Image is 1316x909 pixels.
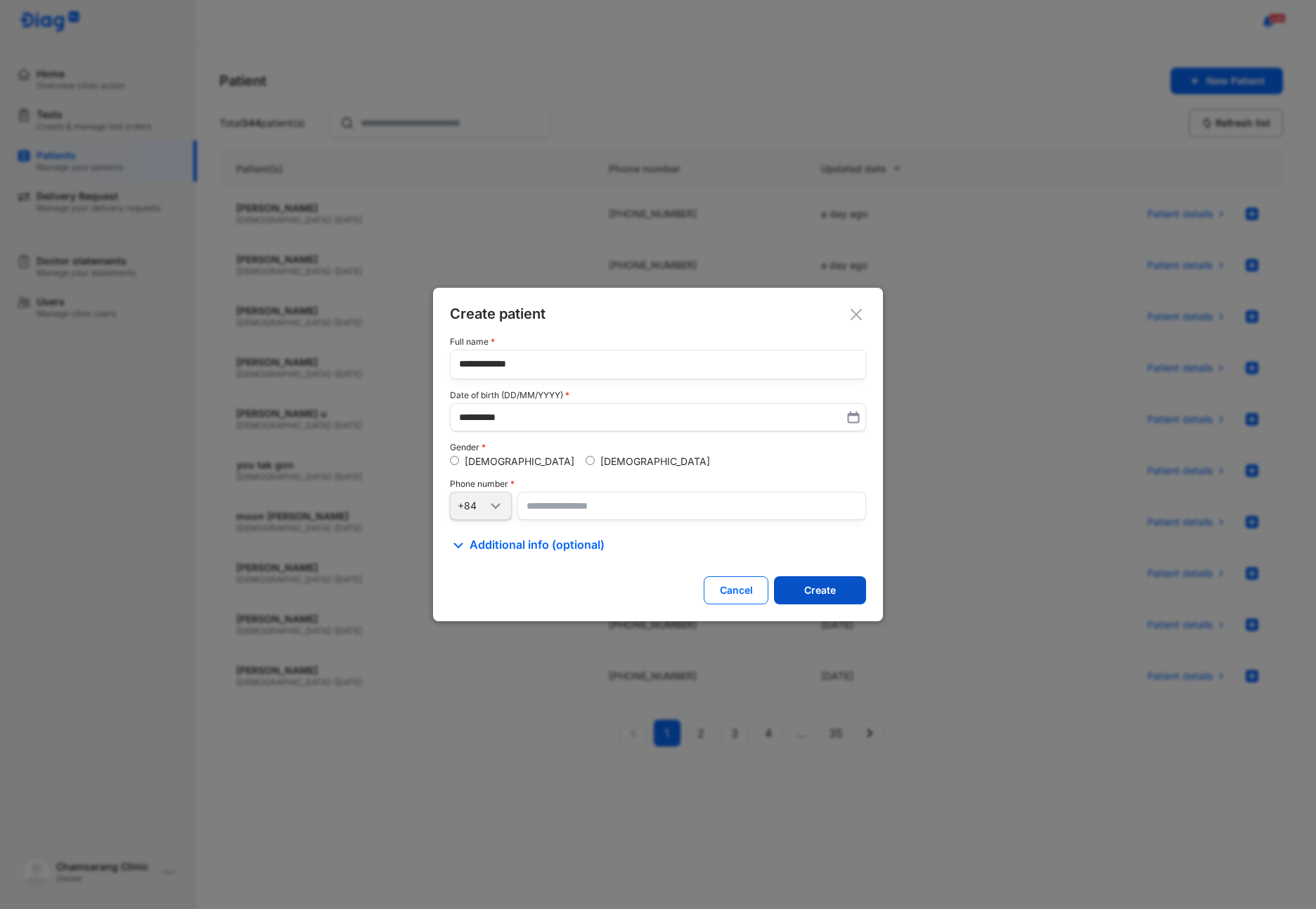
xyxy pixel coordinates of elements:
button: Cancel [704,576,768,604]
div: Create [804,584,836,597]
div: Gender [450,443,866,452]
button: Create [774,576,866,604]
label: [DEMOGRAPHIC_DATA] [465,455,574,467]
div: Date of birth (DD/MM/YYYY) [450,390,866,400]
span: Additional info (optional) [470,537,605,554]
div: Create patient [450,305,866,323]
label: [DEMOGRAPHIC_DATA] [600,455,710,467]
div: Full name [450,337,866,347]
div: Phone number [450,479,866,489]
div: +84 [458,500,487,512]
